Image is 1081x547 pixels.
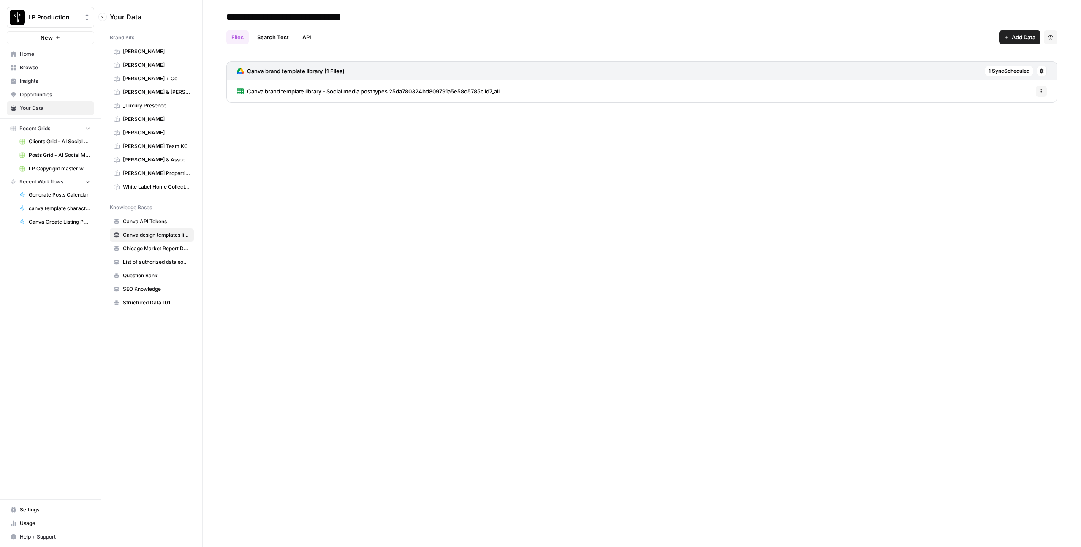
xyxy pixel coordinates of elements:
span: Add Data [1012,33,1035,41]
span: _Luxury Presence [123,102,190,109]
a: White Label Home Collective [110,180,194,194]
a: Canva design templates library [110,228,194,242]
span: Opportunities [20,91,90,98]
span: Posts Grid - AI Social Media [29,151,90,159]
button: Recent Grids [7,122,94,135]
a: API [297,30,316,44]
button: 1 SyncScheduled [985,66,1033,76]
span: Your Data [20,104,90,112]
span: [PERSON_NAME] [123,115,190,123]
a: Clients Grid - AI Social Media [16,135,94,148]
span: Structured Data 101 [123,299,190,306]
span: canva template character limit fixing [29,205,90,212]
span: [PERSON_NAME] + Co [123,75,190,82]
button: Help + Support [7,530,94,544]
span: [PERSON_NAME] & Associates [123,156,190,164]
span: Settings [20,506,90,514]
a: Generate Posts Calendar [16,188,94,202]
a: Settings [7,503,94,517]
span: LP Production Workloads [28,13,79,22]
span: [PERSON_NAME] Properties Team [123,170,190,177]
a: Posts Grid - AI Social Media [16,148,94,162]
a: [PERSON_NAME] + Co [110,72,194,85]
button: New [7,31,94,44]
a: Structured Data 101 [110,296,194,309]
span: Browse [20,64,90,71]
a: [PERSON_NAME] & [PERSON_NAME] [110,85,194,99]
a: [PERSON_NAME] Team KC [110,139,194,153]
span: Your Data [110,12,184,22]
span: Recent Workflows [19,178,63,186]
span: [PERSON_NAME] [123,48,190,55]
span: Clients Grid - AI Social Media [29,138,90,145]
a: Usage [7,517,94,530]
h3: Canva brand template library (1 Files) [247,67,345,75]
span: Canva API Tokens [123,218,190,225]
a: _Luxury Presence [110,99,194,112]
a: Browse [7,61,94,74]
span: Brand Kits [110,34,134,41]
a: Chicago Market Report Data [110,242,194,255]
a: canva template character limit fixing [16,202,94,215]
a: Canva brand template library - Social media post types 25da780324bd809791a5e58c5785c1d7_all [237,80,500,102]
a: Opportunities [7,88,94,101]
img: LP Production Workloads Logo [10,10,25,25]
span: [PERSON_NAME] [123,129,190,137]
span: Usage [20,520,90,527]
span: Canva brand template library - Social media post types 25da780324bd809791a5e58c5785c1d7_all [247,87,500,96]
a: Search Test [252,30,294,44]
a: Insights [7,74,94,88]
a: [PERSON_NAME] [110,126,194,139]
span: 1 Sync Scheduled [989,67,1029,75]
span: White Label Home Collective [123,183,190,191]
span: SEO Knowledge [123,285,190,293]
span: Home [20,50,90,58]
span: New [41,33,53,42]
a: Canva API Tokens [110,215,194,228]
button: Recent Workflows [7,175,94,188]
a: LP Copyright master workflow Grid [16,162,94,175]
span: Generate Posts Calendar [29,191,90,199]
a: Canva brand template library (1 Files) [237,62,345,80]
span: List of authorized data sources for blog articles [123,258,190,266]
span: Insights [20,77,90,85]
a: List of authorized data sources for blog articles [110,255,194,269]
a: Question Bank [110,269,194,282]
a: Your Data [7,101,94,115]
span: LP Copyright master workflow Grid [29,165,90,172]
button: Add Data [999,30,1040,44]
a: [PERSON_NAME] & Associates [110,153,194,167]
span: [PERSON_NAME] & [PERSON_NAME] [123,88,190,96]
a: [PERSON_NAME] [110,112,194,126]
a: [PERSON_NAME] [110,45,194,58]
a: Files [226,30,249,44]
button: Workspace: LP Production Workloads [7,7,94,28]
a: Home [7,47,94,61]
span: Question Bank [123,272,190,279]
span: [PERSON_NAME] Team KC [123,142,190,150]
span: [PERSON_NAME] [123,61,190,69]
a: SEO Knowledge [110,282,194,296]
a: Canva Create Listing Posts (human review to pick properties) [16,215,94,229]
span: Canva design templates library [123,231,190,239]
a: [PERSON_NAME] Properties Team [110,167,194,180]
a: [PERSON_NAME] [110,58,194,72]
span: Help + Support [20,533,90,541]
span: Recent Grids [19,125,50,132]
span: Chicago Market Report Data [123,245,190,252]
span: Knowledge Bases [110,204,152,211]
span: Canva Create Listing Posts (human review to pick properties) [29,218,90,226]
